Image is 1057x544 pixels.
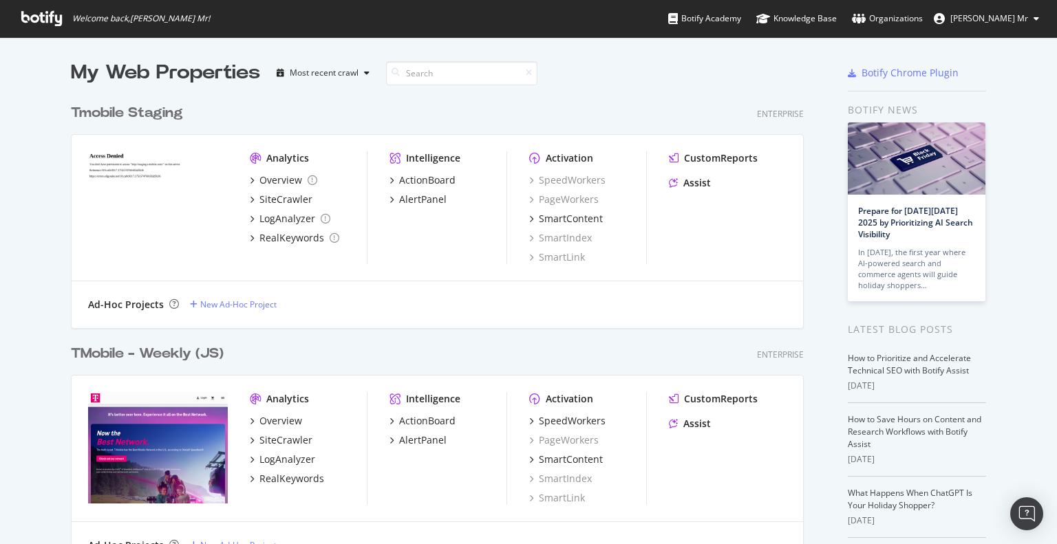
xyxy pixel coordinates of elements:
[529,414,606,428] a: SpeedWorkers
[546,392,593,406] div: Activation
[399,193,447,206] div: AlertPanel
[529,173,606,187] a: SpeedWorkers
[399,173,456,187] div: ActionBoard
[399,433,447,447] div: AlertPanel
[250,212,330,226] a: LogAnalyzer
[858,247,975,291] div: In [DATE], the first year where AI-powered search and commerce agents will guide holiday shoppers…
[406,151,460,165] div: Intelligence
[259,173,302,187] div: Overview
[406,392,460,406] div: Intelligence
[848,352,971,376] a: How to Prioritize and Accelerate Technical SEO with Botify Assist
[259,212,315,226] div: LogAnalyzer
[683,417,711,431] div: Assist
[88,392,228,503] img: t-mobile.com
[1010,497,1043,530] div: Open Intercom Messenger
[266,392,309,406] div: Analytics
[669,392,758,406] a: CustomReports
[389,193,447,206] a: AlertPanel
[529,472,592,486] a: SmartIndex
[669,151,758,165] a: CustomReports
[950,12,1028,24] span: Christopher Mr
[259,472,324,486] div: RealKeywords
[529,433,599,447] a: PageWorkers
[399,414,456,428] div: ActionBoard
[668,12,741,25] div: Botify Academy
[250,173,317,187] a: Overview
[250,414,302,428] a: Overview
[259,231,324,245] div: RealKeywords
[546,151,593,165] div: Activation
[190,298,277,310] a: New Ad-Hoc Project
[539,414,606,428] div: SpeedWorkers
[250,453,315,466] a: LogAnalyzer
[848,514,986,527] div: [DATE]
[923,8,1050,30] button: [PERSON_NAME] Mr
[389,173,456,187] a: ActionBoard
[858,205,973,240] a: Prepare for [DATE][DATE] 2025 by Prioritizing AI Search Visibility
[250,193,312,206] a: SiteCrawler
[250,231,339,245] a: RealKeywords
[539,212,603,226] div: SmartContent
[862,66,959,80] div: Botify Chrome Plugin
[250,472,324,486] a: RealKeywords
[259,193,312,206] div: SiteCrawler
[389,414,456,428] a: ActionBoard
[684,151,758,165] div: CustomReports
[389,433,447,447] a: AlertPanel
[848,453,986,466] div: [DATE]
[848,380,986,392] div: [DATE]
[848,102,986,118] div: Botify news
[757,349,804,360] div: Enterprise
[71,103,183,123] div: Tmobile Staging
[266,151,309,165] div: Analytics
[88,151,228,263] img: tmobilestaging.com
[848,413,981,450] a: How to Save Hours on Content and Research Workflows with Botify Assist
[529,231,592,245] a: SmartIndex
[88,298,164,312] div: Ad-Hoc Projects
[71,344,229,364] a: TMobile - Weekly (JS)
[848,322,986,337] div: Latest Blog Posts
[669,176,711,190] a: Assist
[529,193,599,206] a: PageWorkers
[756,12,837,25] div: Knowledge Base
[852,12,923,25] div: Organizations
[259,433,312,447] div: SiteCrawler
[271,62,375,84] button: Most recent crawl
[259,414,302,428] div: Overview
[71,59,260,87] div: My Web Properties
[529,453,603,466] a: SmartContent
[72,13,210,24] span: Welcome back, [PERSON_NAME] Mr !
[529,491,585,505] a: SmartLink
[539,453,603,466] div: SmartContent
[200,298,277,310] div: New Ad-Hoc Project
[684,392,758,406] div: CustomReports
[848,66,959,80] a: Botify Chrome Plugin
[259,453,315,466] div: LogAnalyzer
[386,61,537,85] input: Search
[250,433,312,447] a: SiteCrawler
[848,487,972,511] a: What Happens When ChatGPT Is Your Holiday Shopper?
[71,103,189,123] a: Tmobile Staging
[71,344,224,364] div: TMobile - Weekly (JS)
[848,122,985,195] img: Prepare for Black Friday 2025 by Prioritizing AI Search Visibility
[669,417,711,431] a: Assist
[290,69,359,77] div: Most recent crawl
[529,212,603,226] a: SmartContent
[529,250,585,264] a: SmartLink
[683,176,711,190] div: Assist
[757,108,804,120] div: Enterprise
